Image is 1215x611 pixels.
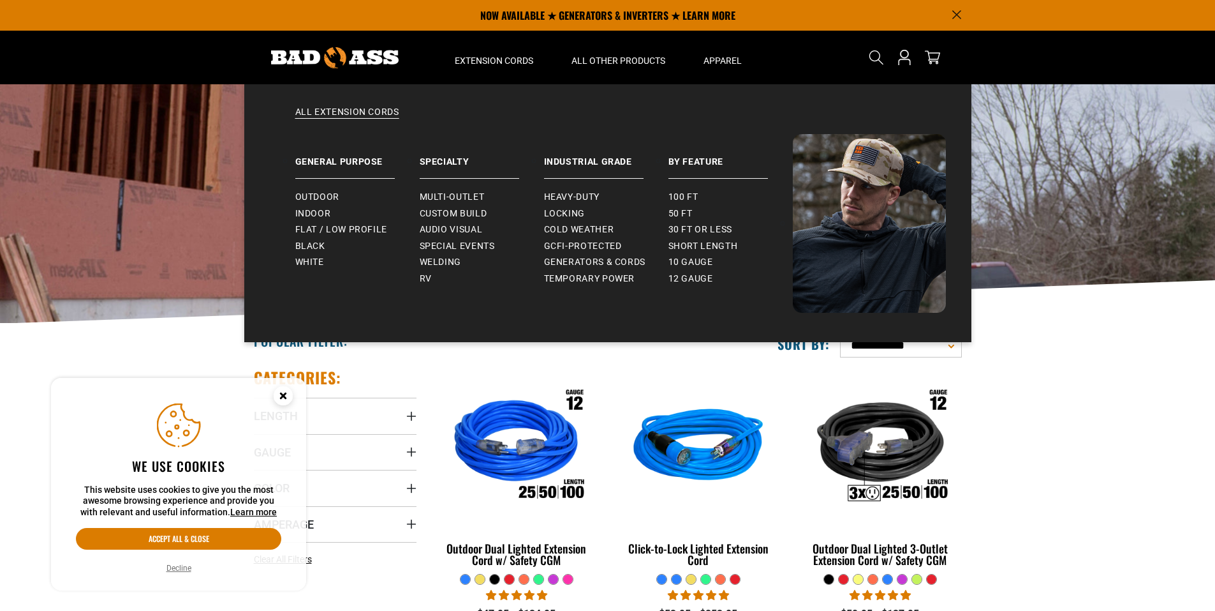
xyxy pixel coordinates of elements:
h2: We use cookies [76,458,281,474]
span: White [295,257,324,268]
a: 12 gauge [668,271,793,287]
img: Outdoor Dual Lighted 3-Outlet Extension Cord w/ Safety CGM [800,374,961,521]
a: Indoor [295,206,420,222]
span: 100 ft [668,192,698,203]
span: 4.80 stars [850,589,911,601]
a: blue Click-to-Lock Lighted Extension Cord [617,368,779,573]
a: Welding [420,254,544,271]
img: Bad Ass Extension Cords [793,134,946,313]
a: By Feature [668,134,793,179]
summary: Length [254,398,416,434]
label: Sort by: [777,336,830,352]
div: Click-to-Lock Lighted Extension Cord [617,543,779,566]
span: Short Length [668,241,738,252]
a: GCFI-Protected [544,238,668,255]
span: Locking [544,208,585,220]
summary: All Other Products [552,31,684,84]
summary: Apparel [684,31,761,84]
a: Locking [544,206,668,222]
a: Industrial Grade [544,134,668,179]
a: Temporary Power [544,271,668,287]
span: Black [295,241,325,252]
a: 50 ft [668,206,793,222]
a: Outdoor Dual Lighted 3-Outlet Extension Cord w/ Safety CGM Outdoor Dual Lighted 3-Outlet Extensio... [799,368,961,573]
a: Special Events [420,238,544,255]
span: Cold Weather [544,224,614,236]
p: This website uses cookies to give you the most awesome browsing experience and provide you with r... [76,485,281,518]
span: 50 ft [668,208,693,220]
span: Special Events [420,241,495,252]
a: Black [295,238,420,255]
summary: Extension Cords [436,31,552,84]
span: Flat / Low Profile [295,224,388,236]
span: GCFI-Protected [544,241,622,252]
img: Bad Ass Extension Cords [271,47,399,68]
span: Indoor [295,208,331,220]
span: Welding [420,257,461,268]
span: 4.87 stars [668,589,729,601]
a: Cold Weather [544,222,668,238]
span: Outdoor [295,192,339,203]
a: Specialty [420,134,544,179]
a: Generators & Cords [544,254,668,271]
img: blue [618,374,779,521]
a: 10 gauge [668,254,793,271]
button: Decline [163,562,195,575]
a: 30 ft or less [668,222,793,238]
aside: Cookie Consent [51,378,306,591]
a: Outdoor Dual Lighted Extension Cord w/ Safety CGM Outdoor Dual Lighted Extension Cord w/ Safety CGM [436,368,598,573]
span: 12 gauge [668,273,713,285]
a: General Purpose [295,134,420,179]
a: Custom Build [420,206,544,222]
summary: Search [866,47,887,68]
h2: Categories: [254,368,342,388]
summary: Amperage [254,506,416,542]
span: Temporary Power [544,273,635,285]
span: Heavy-Duty [544,192,600,203]
div: Outdoor Dual Lighted 3-Outlet Extension Cord w/ Safety CGM [799,543,961,566]
span: Custom Build [420,208,487,220]
div: Outdoor Dual Lighted Extension Cord w/ Safety CGM [436,543,598,566]
a: RV [420,271,544,287]
span: 4.81 stars [486,589,547,601]
button: Accept all & close [76,528,281,550]
span: Generators & Cords [544,257,646,268]
span: 30 ft or less [668,224,732,236]
a: Outdoor [295,189,420,206]
a: Short Length [668,238,793,255]
a: Heavy-Duty [544,189,668,206]
span: Extension Cords [455,55,533,66]
a: 100 ft [668,189,793,206]
a: Multi-Outlet [420,189,544,206]
a: Audio Visual [420,222,544,238]
span: RV [420,273,432,285]
span: Apparel [703,55,742,66]
summary: Color [254,470,416,506]
span: Multi-Outlet [420,192,485,203]
summary: Gauge [254,434,416,470]
img: Outdoor Dual Lighted Extension Cord w/ Safety CGM [436,374,597,521]
a: Learn more [230,507,277,517]
a: All Extension Cords [270,106,946,134]
span: All Other Products [571,55,665,66]
span: 10 gauge [668,257,713,268]
h2: Popular Filter: [254,333,348,349]
a: White [295,254,420,271]
a: Flat / Low Profile [295,222,420,238]
span: Audio Visual [420,224,483,236]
